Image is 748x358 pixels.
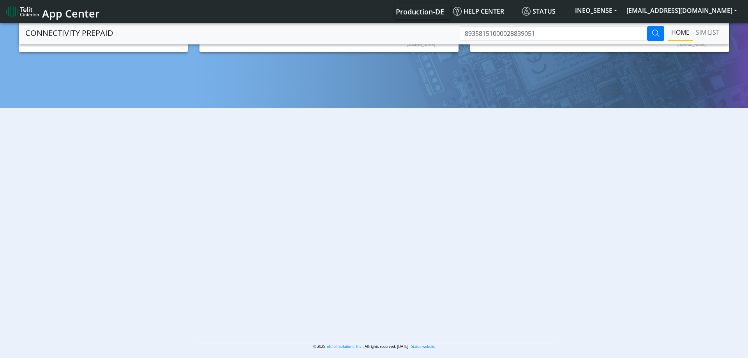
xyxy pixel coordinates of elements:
span: Help center [453,7,504,16]
a: App Center [6,3,99,20]
img: logo-telit-cinterion-gw-new.png [6,5,39,18]
span: App Center [42,6,100,21]
a: Help center [450,4,519,19]
input: Type to Search ICCID [460,26,647,41]
a: CONNECTIVITY PREPAID [25,25,113,41]
a: Home [668,25,693,40]
text: [DOMAIN_NAME] [677,43,706,47]
a: Status [519,4,570,19]
a: Status website [411,344,435,349]
p: © 2025 . All rights reserved. [DATE] | [193,344,555,349]
span: Production-DE [396,7,444,16]
img: status.svg [522,7,531,16]
a: Telit IoT Solutions, Inc. [325,344,363,349]
img: knowledge.svg [453,7,462,16]
button: INEO_SENSE [570,4,622,18]
text: [DOMAIN_NAME] [407,43,435,47]
span: Status [522,7,556,16]
button: [EMAIL_ADDRESS][DOMAIN_NAME] [622,4,742,18]
a: SIM LIST [693,25,723,40]
a: Your current platform instance [395,4,444,19]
